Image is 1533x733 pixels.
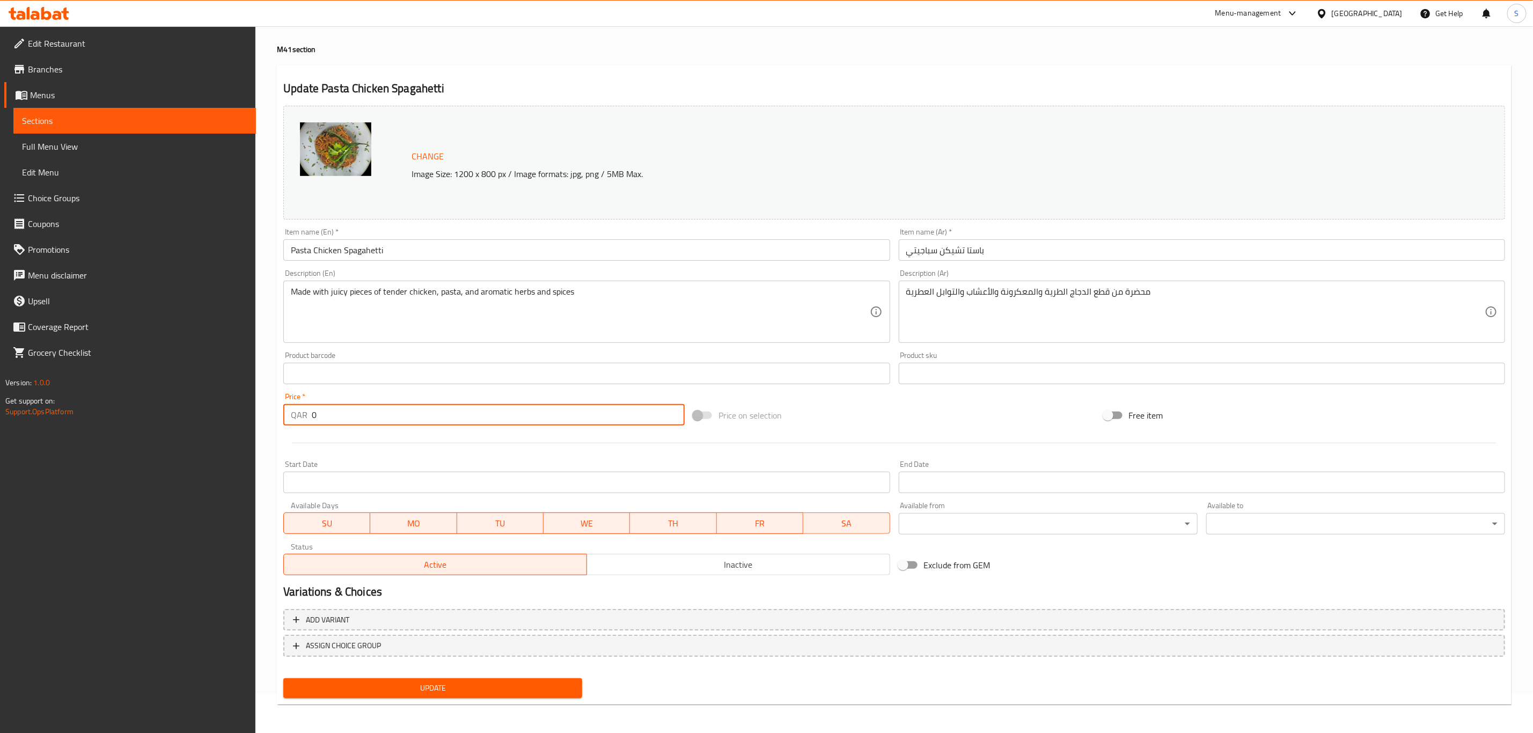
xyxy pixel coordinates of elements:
span: Branches [28,63,247,76]
span: MO [375,516,452,531]
a: Sections [13,108,256,134]
a: Edit Menu [13,159,256,185]
button: Add variant [283,609,1505,631]
a: Coverage Report [4,314,256,340]
button: SA [803,512,890,534]
span: Menu disclaimer [28,269,247,282]
span: Grocery Checklist [28,346,247,359]
a: Branches [4,56,256,82]
button: WE [544,512,630,534]
img: mmw_638935490913566077 [300,122,371,176]
button: Inactive [586,554,890,575]
span: Coverage Report [28,320,247,333]
span: TH [634,516,712,531]
div: Menu-management [1215,7,1281,20]
div: ​ [1206,513,1505,534]
span: Menus [30,89,247,101]
span: FR [721,516,799,531]
span: WE [548,516,626,531]
span: Update [292,681,574,695]
div: ​ [899,513,1198,534]
span: Promotions [28,243,247,256]
button: MO [370,512,457,534]
button: SU [283,512,370,534]
a: Upsell [4,288,256,314]
span: Change [412,149,444,164]
button: TU [457,512,544,534]
a: Choice Groups [4,185,256,211]
span: S [1515,8,1519,19]
span: Upsell [28,295,247,307]
a: Menu disclaimer [4,262,256,288]
span: 1.0.0 [33,376,50,390]
button: Active [283,554,587,575]
a: Grocery Checklist [4,340,256,365]
span: Full Menu View [22,140,247,153]
a: Edit Restaurant [4,31,256,56]
span: Edit Menu [22,166,247,179]
span: Coupons [28,217,247,230]
span: Add variant [306,613,349,627]
span: Choice Groups [28,192,247,204]
p: QAR [291,408,307,421]
h2: Update Pasta Chicken Spagahetti [283,80,1505,97]
input: Please enter product sku [899,363,1505,384]
a: Promotions [4,237,256,262]
textarea: Made with juicy pieces of tender chicken, pasta, and aromatic herbs and spices [291,287,869,338]
input: Please enter price [312,404,685,426]
span: Sections [22,114,247,127]
button: FR [717,512,803,534]
button: Update [283,678,582,698]
span: Price on selection [718,409,782,422]
span: TU [461,516,539,531]
h2: Variations & Choices [283,584,1505,600]
span: Get support on: [5,394,55,408]
span: Active [288,557,583,573]
span: ASSIGN CHOICE GROUP [306,639,381,653]
a: Support.OpsPlatform [5,405,74,419]
h4: M41 section [277,44,1512,55]
button: TH [630,512,716,534]
input: Enter name Ar [899,239,1505,261]
span: Exclude from GEM [924,559,991,571]
a: Menus [4,82,256,108]
a: Full Menu View [13,134,256,159]
span: Version: [5,376,32,390]
textarea: محضرة من قطع الدجاج الطرية والمعكرونة والأعشاب والتوابل العطرية [906,287,1485,338]
button: ASSIGN CHOICE GROUP [283,635,1505,657]
span: Inactive [591,557,886,573]
a: Coupons [4,211,256,237]
span: SA [808,516,885,531]
span: SU [288,516,366,531]
div: [GEOGRAPHIC_DATA] [1332,8,1403,19]
span: Edit Restaurant [28,37,247,50]
button: Change [407,145,448,167]
span: Free item [1129,409,1163,422]
input: Please enter product barcode [283,363,890,384]
input: Enter name En [283,239,890,261]
p: Image Size: 1200 x 800 px / Image formats: jpg, png / 5MB Max. [407,167,1299,180]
